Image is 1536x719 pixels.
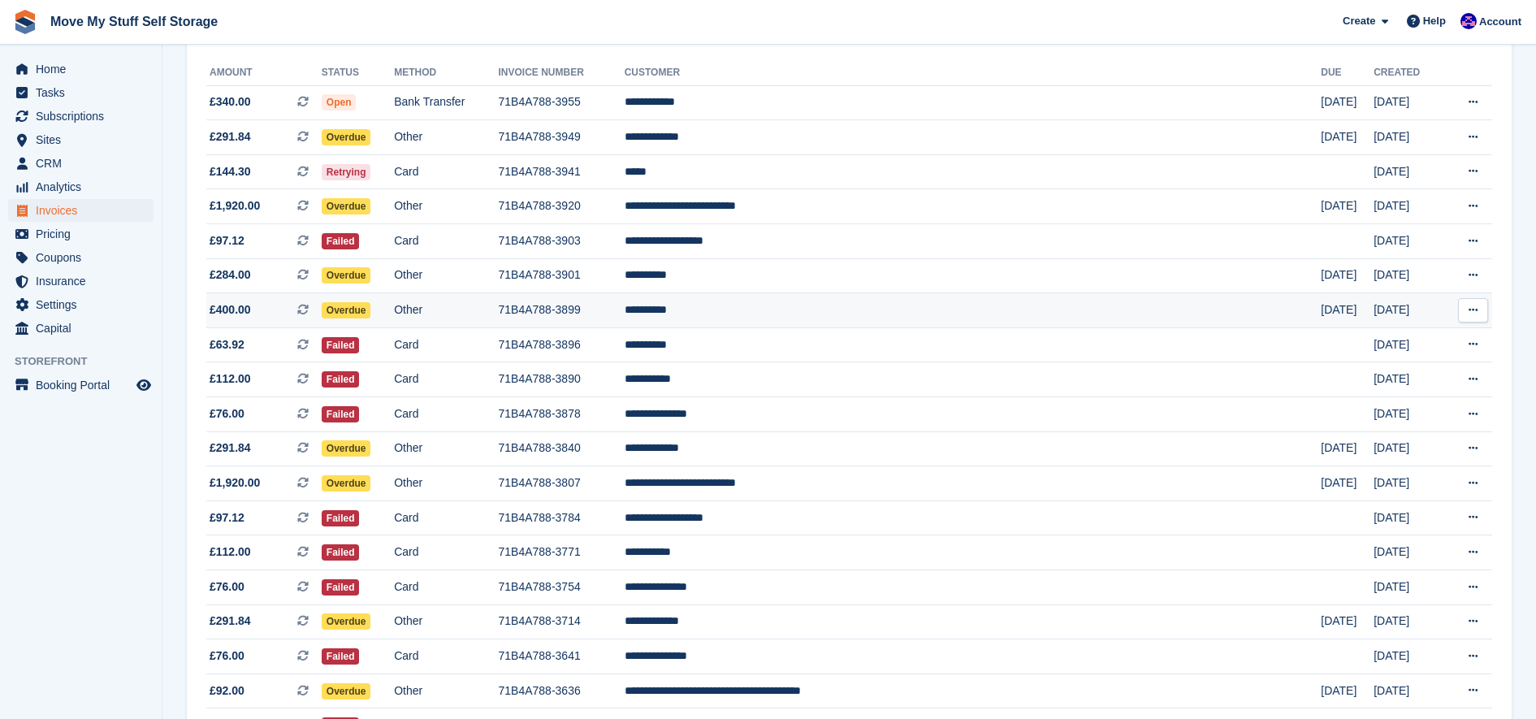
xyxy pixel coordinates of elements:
span: Overdue [322,475,371,492]
td: Card [394,639,498,674]
span: Subscriptions [36,105,133,128]
a: Move My Stuff Self Storage [44,8,224,35]
a: menu [8,152,154,175]
td: [DATE] [1321,258,1374,293]
a: menu [8,199,154,222]
span: Capital [36,317,133,340]
span: Open [322,94,357,110]
a: menu [8,246,154,269]
span: Overdue [322,198,371,214]
td: Other [394,674,498,708]
td: 71B4A788-3771 [499,535,625,570]
th: Created [1374,60,1442,86]
span: £1,920.00 [210,197,260,214]
span: Overdue [322,440,371,457]
span: £144.30 [210,163,251,180]
th: Invoice Number [499,60,625,86]
a: menu [8,293,154,316]
span: £291.84 [210,440,251,457]
td: Card [394,327,498,362]
a: menu [8,58,154,80]
td: Other [394,466,498,501]
td: [DATE] [1374,120,1442,155]
td: [DATE] [1374,224,1442,259]
img: Jade Whetnall [1460,13,1477,29]
td: 71B4A788-3636 [499,674,625,708]
span: Overdue [322,129,371,145]
td: [DATE] [1321,674,1374,708]
th: Method [394,60,498,86]
span: Failed [322,579,360,596]
span: £76.00 [210,648,244,665]
span: £76.00 [210,578,244,596]
span: £1,920.00 [210,474,260,492]
td: Card [394,362,498,397]
span: £63.92 [210,336,244,353]
span: Failed [322,544,360,561]
td: 71B4A788-3920 [499,189,625,224]
td: [DATE] [1374,327,1442,362]
span: Failed [322,371,360,388]
td: [DATE] [1321,466,1374,501]
span: £291.84 [210,128,251,145]
a: menu [8,317,154,340]
td: 71B4A788-3714 [499,604,625,639]
td: [DATE] [1374,604,1442,639]
th: Amount [206,60,322,86]
td: [DATE] [1374,189,1442,224]
td: Other [394,431,498,466]
span: Home [36,58,133,80]
a: menu [8,223,154,245]
span: Overdue [322,302,371,318]
span: Failed [322,337,360,353]
span: Settings [36,293,133,316]
td: 71B4A788-3641 [499,639,625,674]
span: Account [1479,14,1521,30]
td: Other [394,293,498,328]
span: Failed [322,648,360,665]
a: menu [8,374,154,396]
span: Failed [322,233,360,249]
span: Failed [322,406,360,422]
td: [DATE] [1374,258,1442,293]
span: Insurance [36,270,133,292]
td: [DATE] [1374,535,1442,570]
td: Card [394,397,498,432]
span: £284.00 [210,266,251,284]
span: Analytics [36,175,133,198]
span: Overdue [322,613,371,630]
span: Invoices [36,199,133,222]
td: Other [394,189,498,224]
a: Preview store [134,375,154,395]
td: [DATE] [1321,293,1374,328]
span: £291.84 [210,613,251,630]
td: [DATE] [1374,431,1442,466]
td: 71B4A788-3878 [499,397,625,432]
span: £76.00 [210,405,244,422]
td: Other [394,120,498,155]
td: [DATE] [1321,189,1374,224]
td: [DATE] [1374,85,1442,120]
td: 71B4A788-3941 [499,154,625,189]
td: Other [394,258,498,293]
td: [DATE] [1374,674,1442,708]
td: Card [394,535,498,570]
span: Overdue [322,267,371,284]
th: Customer [625,60,1322,86]
td: 71B4A788-3949 [499,120,625,155]
td: [DATE] [1374,570,1442,605]
span: Sites [36,128,133,151]
span: Tasks [36,81,133,104]
span: Retrying [322,164,371,180]
span: Pricing [36,223,133,245]
span: Storefront [15,353,162,370]
span: CRM [36,152,133,175]
span: £112.00 [210,544,251,561]
td: [DATE] [1374,362,1442,397]
th: Due [1321,60,1374,86]
td: Card [394,154,498,189]
td: 71B4A788-3901 [499,258,625,293]
td: Other [394,604,498,639]
span: Help [1423,13,1446,29]
td: 71B4A788-3955 [499,85,625,120]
